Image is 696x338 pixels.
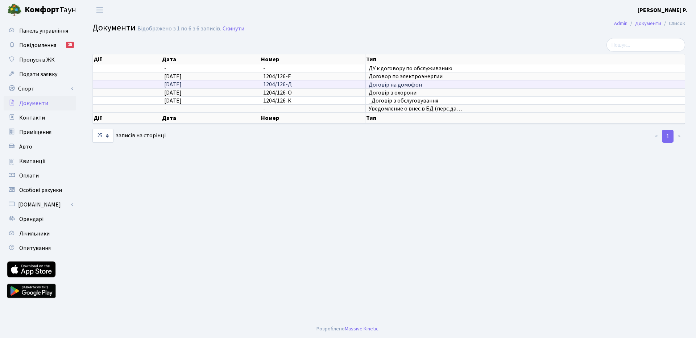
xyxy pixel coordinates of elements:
[19,114,45,122] span: Контакти
[4,38,76,53] a: Повідомлення15
[92,129,113,143] select: записів на сторінці
[4,125,76,139] a: Приміщення
[263,81,292,89] span: 1204/126-Д
[164,64,166,72] span: -
[161,113,261,124] th: Дата
[369,82,682,88] span: Договір на домофон
[662,130,674,143] a: 1
[223,25,244,32] a: Скинути
[19,215,43,223] span: Орендарі
[4,67,76,82] a: Подати заявку
[365,54,685,64] th: Тип
[164,89,182,97] span: [DATE]
[638,6,687,14] a: [PERSON_NAME] Р.
[260,54,365,64] th: Номер
[4,197,76,212] a: [DOMAIN_NAME]
[369,106,682,112] span: Уведомление о внес.в БД (перс.да…
[369,66,682,71] span: ДУ к договору по обслуживанию
[19,70,57,78] span: Подати заявку
[19,99,48,107] span: Документи
[19,230,50,238] span: Лічильники
[164,105,166,113] span: -
[603,16,696,31] nav: breadcrumb
[635,20,661,27] a: Документи
[161,54,261,64] th: Дата
[25,4,76,16] span: Таун
[164,97,182,105] span: [DATE]
[19,27,68,35] span: Панель управління
[263,97,291,105] span: 1204/126-К
[4,212,76,226] a: Орендарі
[263,89,292,97] span: 1204/126-О
[93,54,161,64] th: Дії
[4,183,76,197] a: Особові рахунки
[263,72,291,80] span: 1204/126-Е
[92,21,136,34] span: Документи
[19,186,62,194] span: Особові рахунки
[164,72,182,80] span: [DATE]
[4,96,76,110] a: Документи
[316,325,380,333] div: Розроблено .
[4,53,76,67] a: Пропуск в ЖК
[19,157,46,165] span: Квитанції
[92,129,166,143] label: записів на сторінці
[19,244,51,252] span: Опитування
[19,172,39,180] span: Оплати
[4,139,76,154] a: Авто
[4,168,76,183] a: Оплати
[4,82,76,96] a: Спорт
[4,110,76,125] a: Контакти
[345,325,378,333] a: Massive Kinetic
[19,41,56,49] span: Повідомлення
[263,105,265,113] span: -
[4,24,76,38] a: Панель управління
[19,56,55,64] span: Пропуск в ЖК
[661,20,685,28] li: Список
[369,74,682,79] span: Договор по электроэнергии
[7,3,22,17] img: logo.png
[91,4,109,16] button: Переключити навігацію
[4,241,76,255] a: Опитування
[66,42,74,48] div: 15
[263,64,265,72] span: -
[365,113,685,124] th: Тип
[369,98,682,104] span: _Договір з обслуговування
[164,81,182,89] span: [DATE]
[606,38,685,52] input: Пошук...
[137,25,221,32] div: Відображено з 1 по 6 з 6 записів.
[260,113,365,124] th: Номер
[614,20,627,27] a: Admin
[25,4,59,16] b: Комфорт
[19,128,51,136] span: Приміщення
[93,113,161,124] th: Дії
[19,143,32,151] span: Авто
[4,226,76,241] a: Лічильники
[369,90,682,96] span: Договір з охорони
[4,154,76,168] a: Квитанції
